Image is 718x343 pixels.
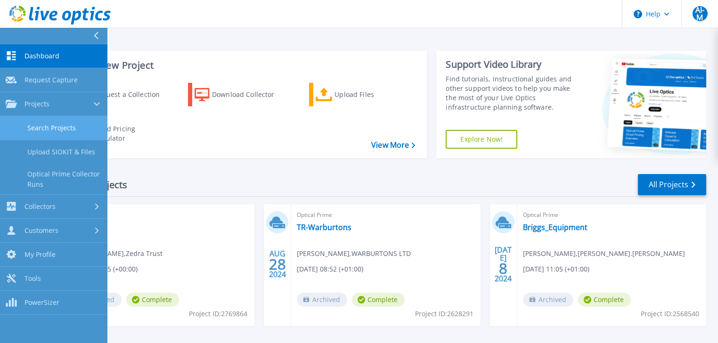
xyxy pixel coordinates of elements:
[641,309,699,319] span: Project ID: 2568540
[309,83,414,106] a: Upload Files
[335,85,410,104] div: Upload Files
[523,210,701,220] span: Optical Prime
[24,100,49,108] span: Projects
[269,260,286,268] span: 28
[415,309,473,319] span: Project ID: 2628291
[523,293,573,307] span: Archived
[297,293,347,307] span: Archived
[297,248,411,259] span: [PERSON_NAME] , WARBURTONS LTD
[24,274,41,283] span: Tools
[92,124,168,143] div: Cloud Pricing Calculator
[446,74,581,112] div: Find tutorials, instructional guides and other support videos to help you make the most of your L...
[67,122,172,145] a: Cloud Pricing Calculator
[578,293,631,307] span: Complete
[494,247,512,281] div: [DATE] 2024
[269,247,286,281] div: AUG 2024
[523,264,589,274] span: [DATE] 11:05 (+01:00)
[446,130,517,149] a: Explore Now!
[126,293,179,307] span: Complete
[24,298,59,307] span: PowerSizer
[297,264,363,274] span: [DATE] 08:52 (+01:00)
[352,293,405,307] span: Complete
[24,76,78,84] span: Request Capture
[693,6,708,21] span: AI-M
[94,85,169,104] div: Request a Collection
[523,248,685,259] span: [PERSON_NAME] , [PERSON_NAME].[PERSON_NAME]
[24,202,56,211] span: Collectors
[523,223,587,232] a: Briggs_Equipment
[297,223,351,232] a: TR-Warburtons
[24,226,58,235] span: Customers
[446,58,581,71] div: Support Video Library
[71,210,249,220] span: Optical Prime
[24,250,56,259] span: My Profile
[212,85,287,104] div: Download Collector
[371,141,415,150] a: View More
[638,174,706,195] a: All Projects
[67,60,415,71] h3: Start a New Project
[189,309,247,319] span: Project ID: 2769864
[297,210,474,220] span: Optical Prime
[499,264,507,272] span: 8
[71,248,163,259] span: [PERSON_NAME] , Zedra Trust
[67,83,172,106] a: Request a Collection
[188,83,293,106] a: Download Collector
[24,52,59,60] span: Dashboard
